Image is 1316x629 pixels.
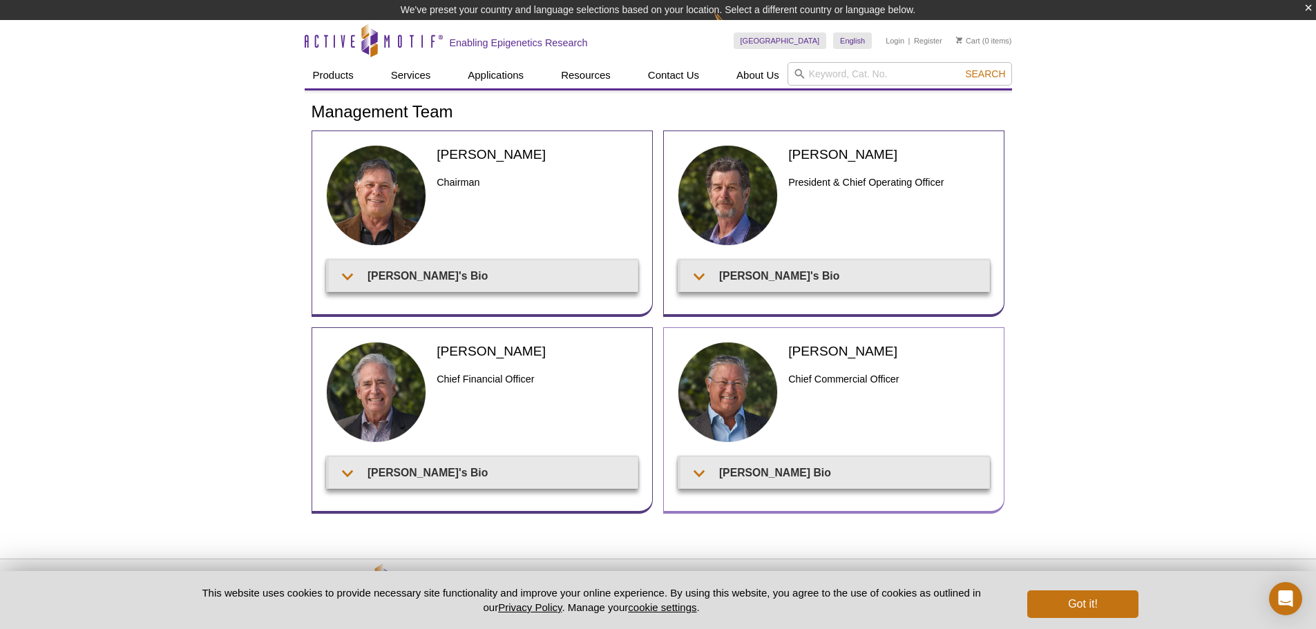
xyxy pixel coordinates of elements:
div: Open Intercom Messenger [1269,582,1302,615]
h2: [PERSON_NAME] [437,145,638,164]
img: Fritz Eibel headshot [678,342,779,443]
a: Cart [956,36,980,46]
h2: [PERSON_NAME] [437,342,638,360]
button: cookie settings [628,601,696,613]
a: Services [383,62,439,88]
h3: Chairman [437,174,638,191]
a: English [833,32,872,49]
img: Change Here [714,10,750,43]
img: Joe Fernandez headshot [326,145,427,246]
a: About Us [728,62,788,88]
summary: [PERSON_NAME]'s Bio [329,260,638,291]
button: Got it! [1027,590,1138,618]
a: [GEOGRAPHIC_DATA] [734,32,827,49]
li: | [908,32,910,49]
img: Active Motif, [305,559,464,615]
a: Contact Us [640,62,707,88]
h2: [PERSON_NAME] [788,145,989,164]
a: Products [305,62,362,88]
p: This website uses cookies to provide necessary site functionality and improve your online experie... [178,586,1005,615]
button: Search [961,68,1009,80]
a: Applications [459,62,532,88]
h3: Chief Financial Officer [437,371,638,387]
a: Register [914,36,942,46]
img: Ted DeFrank headshot [678,145,779,246]
summary: [PERSON_NAME] Bio [680,457,989,488]
h1: Management Team [312,103,1005,123]
img: Patrick Yount headshot [326,342,427,443]
h3: President & Chief Operating Officer [788,174,989,191]
h2: [PERSON_NAME] [788,342,989,360]
summary: [PERSON_NAME]'s Bio [680,260,989,291]
h2: Enabling Epigenetics Research [450,37,588,49]
a: Resources [553,62,619,88]
summary: [PERSON_NAME]'s Bio [329,457,638,488]
a: Privacy Policy [498,601,562,613]
span: Search [965,68,1005,79]
img: Your Cart [956,37,962,43]
li: (0 items) [956,32,1012,49]
h3: Chief Commercial Officer [788,371,989,387]
a: Login [886,36,904,46]
input: Keyword, Cat. No. [788,62,1012,86]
